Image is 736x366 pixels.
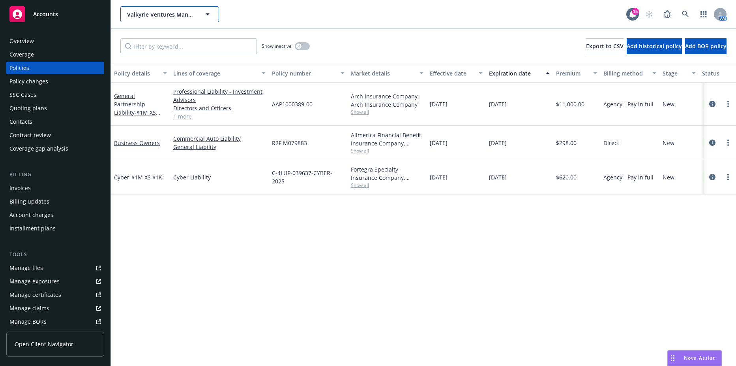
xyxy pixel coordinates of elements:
div: Contacts [9,115,32,128]
span: [DATE] [489,173,507,181]
span: Add BOR policy [685,42,727,50]
div: Billing method [603,69,648,77]
div: Lines of coverage [173,69,257,77]
span: [DATE] [430,100,448,108]
button: Premium [553,64,600,83]
a: Report a Bug [659,6,675,22]
a: Quoting plans [6,102,104,115]
button: Add historical policy [627,38,682,54]
a: Manage claims [6,302,104,315]
a: Billing updates [6,195,104,208]
span: Show inactive [262,43,292,49]
a: Manage exposures [6,275,104,288]
a: 1 more [173,112,266,121]
span: New [663,173,674,181]
div: Policy changes [9,75,48,88]
a: Switch app [696,6,712,22]
div: Arch Insurance Company, Arch Insurance Company [351,92,423,109]
div: Installment plans [9,222,56,235]
a: Contract review [6,129,104,141]
a: Coverage [6,48,104,61]
a: Coverage gap analysis [6,142,104,155]
a: Account charges [6,209,104,221]
div: Coverage gap analysis [9,142,68,155]
span: - $1M XS $1K [129,174,162,181]
span: New [663,139,674,147]
span: R2F M079883 [272,139,307,147]
div: Manage files [9,262,43,274]
div: Tools [6,251,104,258]
a: Manage certificates [6,289,104,301]
div: Account charges [9,209,53,221]
div: Manage exposures [9,275,60,288]
div: Billing updates [9,195,49,208]
span: - $1M XS $75K [114,109,160,125]
span: $298.00 [556,139,577,147]
span: Show all [351,109,423,115]
span: Export to CSV [586,42,624,50]
div: Market details [351,69,415,77]
span: Nova Assist [684,355,715,361]
div: Premium [556,69,588,77]
div: Quoting plans [9,102,47,115]
a: Start snowing [641,6,657,22]
div: 15 [632,8,639,15]
span: C-4LUP-039637-CYBER-2025 [272,169,345,185]
span: Agency - Pay in full [603,100,654,108]
span: Direct [603,139,619,147]
a: Cyber Liability [173,173,266,181]
a: Installment plans [6,222,104,235]
a: Search [678,6,693,22]
a: Policy changes [6,75,104,88]
div: Manage claims [9,302,49,315]
a: Policies [6,62,104,74]
button: Add BOR policy [685,38,727,54]
button: Lines of coverage [170,64,269,83]
a: circleInformation [708,172,717,182]
button: Policy number [269,64,348,83]
div: Overview [9,35,34,47]
a: Commercial Auto Liability [173,134,266,143]
button: Billing method [600,64,659,83]
span: $620.00 [556,173,577,181]
a: SSC Cases [6,89,104,101]
a: Manage BORs [6,315,104,328]
a: more [723,138,733,147]
a: General Liability [173,143,266,151]
div: Policy number [272,69,336,77]
div: Manage certificates [9,289,61,301]
button: Market details [348,64,427,83]
span: Show all [351,182,423,189]
button: Effective date [427,64,486,83]
div: Manage BORs [9,315,47,328]
a: Invoices [6,182,104,194]
a: more [723,172,733,182]
a: circleInformation [708,138,717,147]
span: $11,000.00 [556,100,584,108]
div: Coverage [9,48,34,61]
a: Overview [6,35,104,47]
div: Stage [663,69,687,77]
button: Expiration date [486,64,553,83]
a: circleInformation [708,99,717,109]
span: Agency - Pay in full [603,173,654,181]
div: Fortegra Specialty Insurance Company, Fortegra Specialty Insurance Company, Coalition Insurance S... [351,165,423,182]
span: [DATE] [489,139,507,147]
span: [DATE] [430,139,448,147]
span: Show all [351,147,423,154]
input: Filter by keyword... [120,38,257,54]
div: Billing [6,171,104,179]
span: New [663,100,674,108]
span: Add historical policy [627,42,682,50]
a: Business Owners [114,139,160,147]
span: [DATE] [430,173,448,181]
button: Valkyrie Ventures Management, LLC [120,6,219,22]
span: [DATE] [489,100,507,108]
a: Professional Liability - Investment Advisors [173,87,266,104]
a: Cyber [114,174,162,181]
div: Expiration date [489,69,541,77]
span: Accounts [33,11,58,17]
span: Open Client Navigator [15,340,73,348]
div: Effective date [430,69,474,77]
